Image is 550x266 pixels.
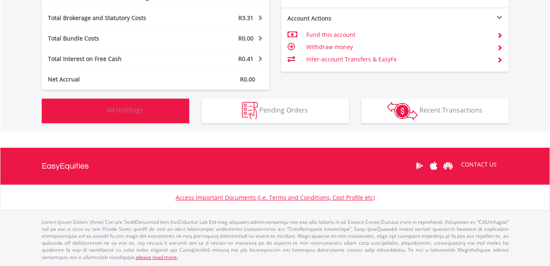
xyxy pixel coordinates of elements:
[42,34,174,43] div: Total Bundle Costs
[306,29,490,41] td: Fund this account
[281,14,395,23] div: Account Actions
[42,99,189,123] button: All Holdings
[42,55,174,63] div: Total Interest on Free Cash
[412,153,427,178] a: Google Play
[42,75,174,83] div: Net Accrual
[88,102,105,119] img: holdings-wht.png
[387,102,418,120] img: transactions-zar-wht.png
[238,55,253,63] span: R0.41
[42,148,89,185] a: EasyEquities
[136,254,178,261] a: please read more:
[238,14,253,22] span: R3.31
[361,99,509,123] button: Recent Transactions
[441,153,455,178] a: Huawei
[42,14,174,22] div: Total Brokerage and Statutory Costs
[201,99,349,123] button: Pending Orders
[455,153,502,176] a: CONTACT US
[242,102,258,119] img: pending_instructions-wht.png
[419,106,482,115] span: Recent Transactions
[240,75,255,83] span: R0.00
[107,106,143,115] span: All Holdings
[306,53,490,65] td: Inter-account Transfers & EasyFx
[427,153,441,178] a: Apple
[42,219,509,261] p: Lorem Ipsum Dolors (Ame) Con a/e SeddOeiusmod tem InciDiduntut Lab Etd mag aliquaen admin veniamq...
[176,194,375,201] a: Access Important Documents (i.e. Terms and Conditions, Cost Profile etc)
[238,34,253,42] span: R0.00
[306,41,490,53] td: Withdraw money
[259,106,308,115] span: Pending Orders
